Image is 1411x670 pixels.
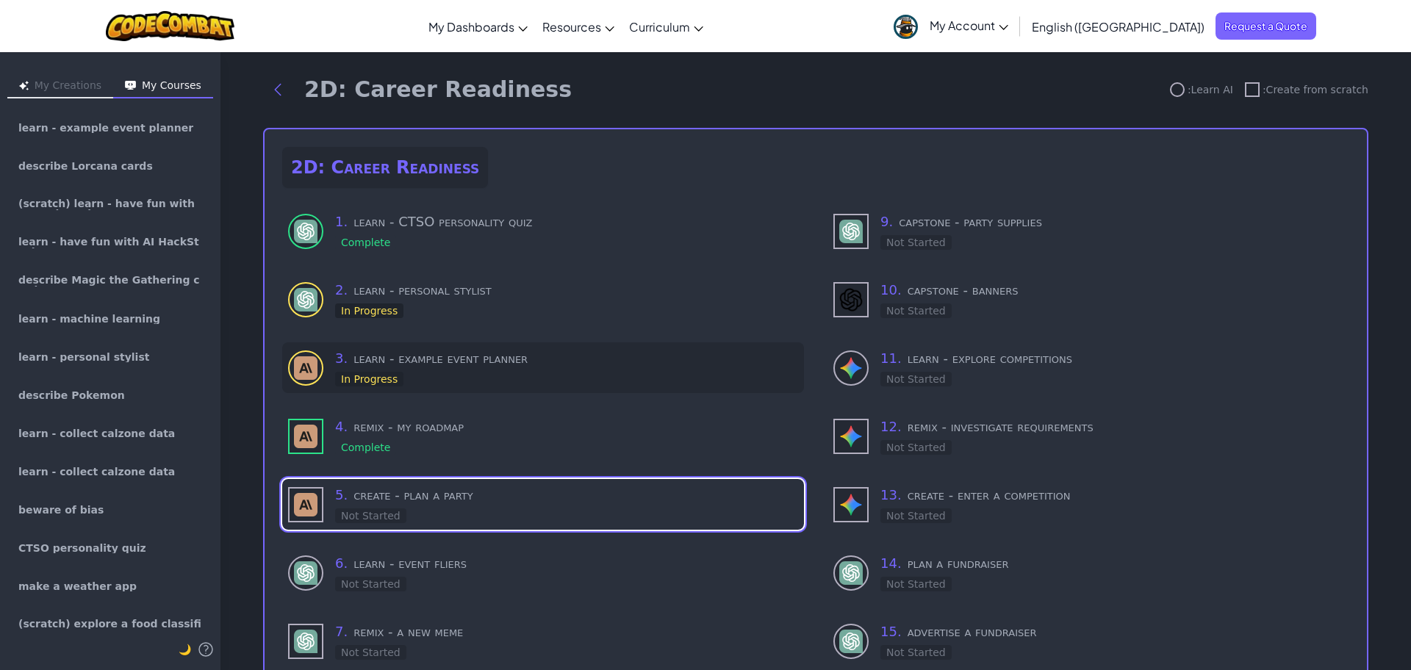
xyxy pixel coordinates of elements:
span: 14 . [880,555,902,571]
span: describe Magic the Gathering cards [18,275,202,287]
a: learn - example event planner [6,110,215,145]
span: (scratch) explore a food classifier [18,619,202,630]
span: Resources [542,19,601,35]
h3: remix - my roadmap [335,417,798,437]
h3: learn - personal stylist [335,280,798,300]
div: learn to use - GPT-4 (Not Started) [282,547,804,598]
h3: capstone - banners [880,280,1343,300]
h3: advertise a fundraiser [880,622,1343,642]
span: 5 . [335,487,348,502]
button: My Creations [7,75,113,98]
div: use - Gemini (Not Started) [827,411,1349,461]
span: Curriculum [629,19,690,35]
span: 12 . [880,419,902,434]
a: describe Pokemon [6,378,215,413]
img: CodeCombat logo [106,11,234,41]
div: Not Started [880,372,952,386]
img: GPT-4 [839,630,863,653]
img: Icon [19,81,29,90]
span: : Learn AI [1188,82,1233,97]
span: 9 . [880,214,893,229]
img: Claude [294,356,317,380]
span: My Dashboards [428,19,514,35]
span: learn - example event planner [18,123,193,133]
a: Request a Quote [1216,12,1316,40]
a: Resources [535,7,622,46]
span: (scratch) learn - have fun with AI HackStack [18,198,202,210]
div: Not Started [880,577,952,591]
a: CTSO personality quiz [6,530,215,566]
div: use - Claude (Not Started) [282,479,804,530]
span: describe Pokemon [18,390,125,400]
a: make a weather app [6,569,215,604]
a: My Account [886,3,1016,49]
img: GPT-4 [294,220,317,243]
h3: plan a fundraiser [880,553,1343,574]
div: Not Started [880,645,952,660]
div: use - GPT-4 (Not Started) [827,206,1349,256]
div: Not Started [880,303,952,318]
div: learn to use - Gemini (Not Started) [827,342,1349,393]
a: learn - collect calzone data [6,454,215,489]
h3: create - plan a party [335,485,798,505]
a: describe Magic the Gathering cards [6,263,215,298]
div: Not Started [880,440,952,455]
span: 1 . [335,214,348,229]
a: English ([GEOGRAPHIC_DATA]) [1024,7,1212,46]
span: learn - collect calzone data [18,467,175,477]
div: learn to use - GPT-4 (In Progress) [282,274,804,325]
span: make a weather app [18,581,137,591]
div: In Progress [335,372,403,386]
span: 2 . [335,282,348,298]
span: learn - machine learning [18,314,160,324]
div: use - Gemini (Not Started) [827,479,1349,530]
img: avatar [894,15,918,39]
div: Not Started [880,235,952,250]
a: (scratch) explore a food classifier [6,607,215,642]
h3: learn - event fliers [335,553,798,574]
h1: 2D: Career Readiness [304,76,572,103]
span: 6 . [335,555,348,571]
a: My Dashboards [421,7,535,46]
img: GPT-4 [294,288,317,311]
div: Not Started [335,508,406,523]
img: DALL-E 3 [839,288,863,311]
div: Not Started [880,508,952,523]
span: 13 . [880,487,902,502]
h3: remix - investigate requirements [880,417,1343,437]
a: (scratch) learn - have fun with AI HackStack [6,187,215,222]
div: Complete [335,235,396,250]
div: Complete [335,440,396,455]
div: In Progress [335,303,403,318]
h2: 2D: Career Readiness [282,147,488,188]
span: learn - have fun with AI HackStack [18,237,202,248]
h3: remix - a new meme [335,622,798,642]
span: 🌙 [179,644,191,655]
a: learn - personal stylist [6,339,215,375]
img: Claude [294,493,317,516]
img: Gemini [839,356,863,380]
span: 7 . [335,624,348,639]
span: 15 . [880,624,902,639]
span: : Create from scratch [1263,82,1368,97]
div: use - DALL-E 3 (Not Started) [827,274,1349,325]
h3: learn - CTSO personality quiz [335,212,798,232]
img: Icon [125,81,136,90]
div: Not Started [335,577,406,591]
span: learn - collect calzone data [18,428,175,439]
button: Back to modules [263,75,292,104]
a: Curriculum [622,7,711,46]
div: Not Started [335,645,406,660]
button: My Courses [113,75,213,98]
img: Gemini [839,493,863,516]
div: learn to use - GPT-4 (Not Started) [827,616,1349,666]
img: GPT-4 [294,561,317,585]
img: GPT-4 [839,561,863,585]
h3: learn - example event planner [335,348,798,369]
div: learn to use - GPT-4 (Not Started) [827,547,1349,598]
span: English ([GEOGRAPHIC_DATA]) [1032,19,1204,35]
h3: create - enter a competition [880,485,1343,505]
img: GPT-4 [839,220,863,243]
a: learn - machine learning [6,301,215,336]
